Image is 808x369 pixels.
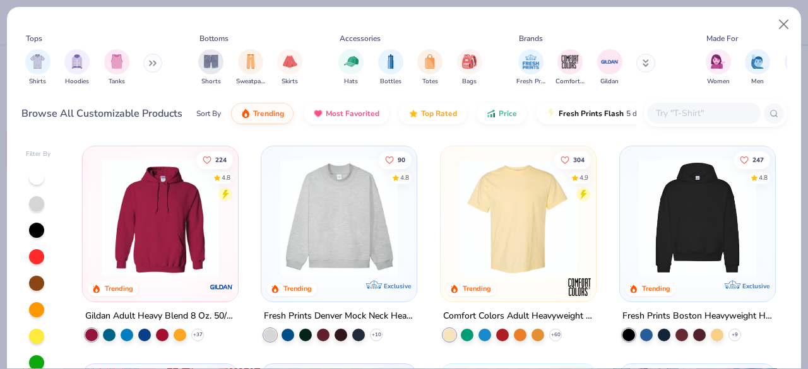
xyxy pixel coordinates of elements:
span: 224 [215,156,227,163]
div: Comfort Colors Adult Heavyweight T-Shirt [443,308,593,324]
span: Most Favorited [326,108,379,119]
img: Shirts Image [30,54,45,69]
button: Like [554,151,591,168]
span: Shorts [201,77,221,86]
div: filter for Totes [417,49,443,86]
div: filter for Bags [457,49,482,86]
span: Men [751,77,764,86]
img: Hats Image [344,54,359,69]
button: Like [196,151,233,168]
button: filter button [338,49,364,86]
div: Gildan Adult Heavy Blend 8 Oz. 50/50 Hooded Sweatshirt [85,308,235,324]
span: Fresh Prints [516,77,545,86]
button: Like [734,151,770,168]
span: Gildan [600,77,619,86]
button: filter button [516,49,545,86]
img: 029b8af0-80e6-406f-9fdc-fdf898547912 [453,159,583,276]
div: filter for Men [745,49,770,86]
button: filter button [555,49,585,86]
img: flash.gif [546,108,556,119]
button: filter button [457,49,482,86]
div: Filter By [26,149,51,159]
button: filter button [64,49,90,86]
img: Fresh Prints Image [521,52,540,71]
img: Bags Image [462,54,476,69]
img: a164e800-7022-4571-a324-30c76f641635 [225,159,355,276]
button: filter button [236,49,265,86]
div: filter for Skirts [277,49,302,86]
button: filter button [417,49,443,86]
img: Men Image [751,54,764,69]
button: Price [477,103,526,124]
span: + 60 [551,331,561,339]
span: Sweatpants [236,77,265,86]
div: Accessories [340,33,381,44]
div: 4.9 [579,173,588,182]
div: filter for Comfort Colors [555,49,585,86]
span: Hoodies [65,77,89,86]
span: Trending [253,108,284,119]
span: Price [499,108,517,119]
span: Top Rated [421,108,457,119]
span: 90 [398,156,406,163]
span: + 37 [193,331,202,339]
div: filter for Shirts [25,49,50,86]
span: Shirts [29,77,46,86]
div: Fresh Prints Boston Heavyweight Hoodie [622,308,773,324]
div: 4.8 [222,173,230,182]
img: Tanks Image [110,54,124,69]
div: filter for Tanks [104,49,129,86]
span: Women [707,77,730,86]
button: filter button [378,49,403,86]
div: filter for Bottles [378,49,403,86]
img: Skirts Image [283,54,297,69]
img: Totes Image [423,54,437,69]
img: Sweatpants Image [244,54,258,69]
img: Shorts Image [204,54,218,69]
button: filter button [745,49,770,86]
span: Totes [422,77,438,86]
button: Close [772,13,796,37]
span: Fresh Prints Flash [559,108,624,119]
img: 91acfc32-fd48-4d6b-bdad-a4c1a30ac3fc [633,159,763,276]
img: most_fav.gif [313,108,323,119]
button: filter button [597,49,622,86]
button: Trending [231,103,294,124]
img: Hoodies Image [70,54,84,69]
button: Top Rated [399,103,466,124]
div: filter for Hats [338,49,364,86]
div: filter for Shorts [198,49,223,86]
div: filter for Sweatpants [236,49,265,86]
span: + 9 [732,331,738,339]
img: TopRated.gif [408,108,419,119]
img: f5d85501-0dbb-4ee4-b115-c08fa3845d83 [274,159,404,276]
span: Bottles [380,77,401,86]
span: Comfort Colors [555,77,585,86]
div: 4.8 [401,173,410,182]
img: 01756b78-01f6-4cc6-8d8a-3c30c1a0c8ac [95,159,225,276]
div: Bottoms [199,33,229,44]
span: Skirts [282,77,298,86]
div: Made For [706,33,738,44]
span: 5 day delivery [626,107,673,121]
div: filter for Fresh Prints [516,49,545,86]
div: Sort By [196,108,221,119]
span: Hats [344,77,358,86]
div: filter for Women [706,49,731,86]
img: Bottles Image [384,54,398,69]
div: Fresh Prints Denver Mock Neck Heavyweight Sweatshirt [264,308,414,324]
div: filter for Gildan [597,49,622,86]
span: 247 [752,156,764,163]
span: Tanks [109,77,125,86]
img: trending.gif [241,108,251,119]
img: Comfort Colors logo [567,274,592,300]
button: Most Favorited [304,103,389,124]
button: filter button [104,49,129,86]
div: Brands [519,33,543,44]
span: 304 [573,156,585,163]
button: Fresh Prints Flash5 day delivery [537,103,682,124]
img: Gildan Image [600,52,619,71]
button: filter button [198,49,223,86]
button: Like [379,151,412,168]
button: filter button [25,49,50,86]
